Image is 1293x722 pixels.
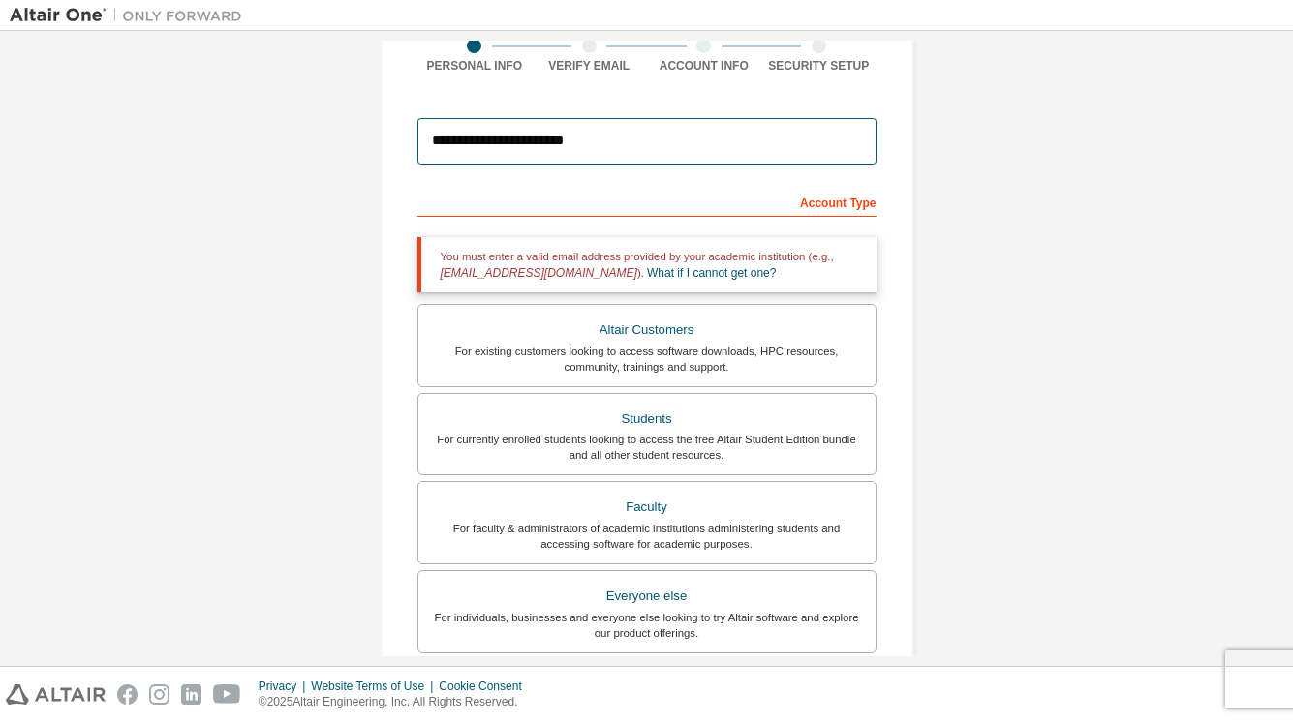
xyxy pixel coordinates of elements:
div: Privacy [259,678,311,694]
div: Students [430,406,864,433]
span: [EMAIL_ADDRESS][DOMAIN_NAME] [441,266,637,280]
div: Personal Info [417,58,533,74]
div: Everyone else [430,583,864,610]
div: Altair Customers [430,316,864,344]
img: altair_logo.svg [6,684,106,705]
img: linkedin.svg [181,684,201,705]
div: For individuals, businesses and everyone else looking to try Altair software and explore our prod... [430,610,864,641]
p: © 2025 Altair Engineering, Inc. All Rights Reserved. [259,694,534,710]
div: Faculty [430,494,864,521]
img: instagram.svg [149,684,169,705]
div: Account Info [647,58,762,74]
div: For currently enrolled students looking to access the free Altair Student Edition bundle and all ... [430,432,864,463]
img: Altair One [10,6,252,25]
div: For faculty & administrators of academic institutions administering students and accessing softwa... [430,521,864,552]
div: Cookie Consent [439,678,533,694]
div: Account Type [417,186,877,217]
img: youtube.svg [213,684,241,705]
div: For existing customers looking to access software downloads, HPC resources, community, trainings ... [430,344,864,375]
img: facebook.svg [117,684,138,705]
a: What if I cannot get one? [647,266,776,280]
div: Verify Email [532,58,647,74]
div: Security Setup [761,58,877,74]
div: You must enter a valid email address provided by your academic institution (e.g., ). [417,237,877,292]
div: Website Terms of Use [311,678,439,694]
